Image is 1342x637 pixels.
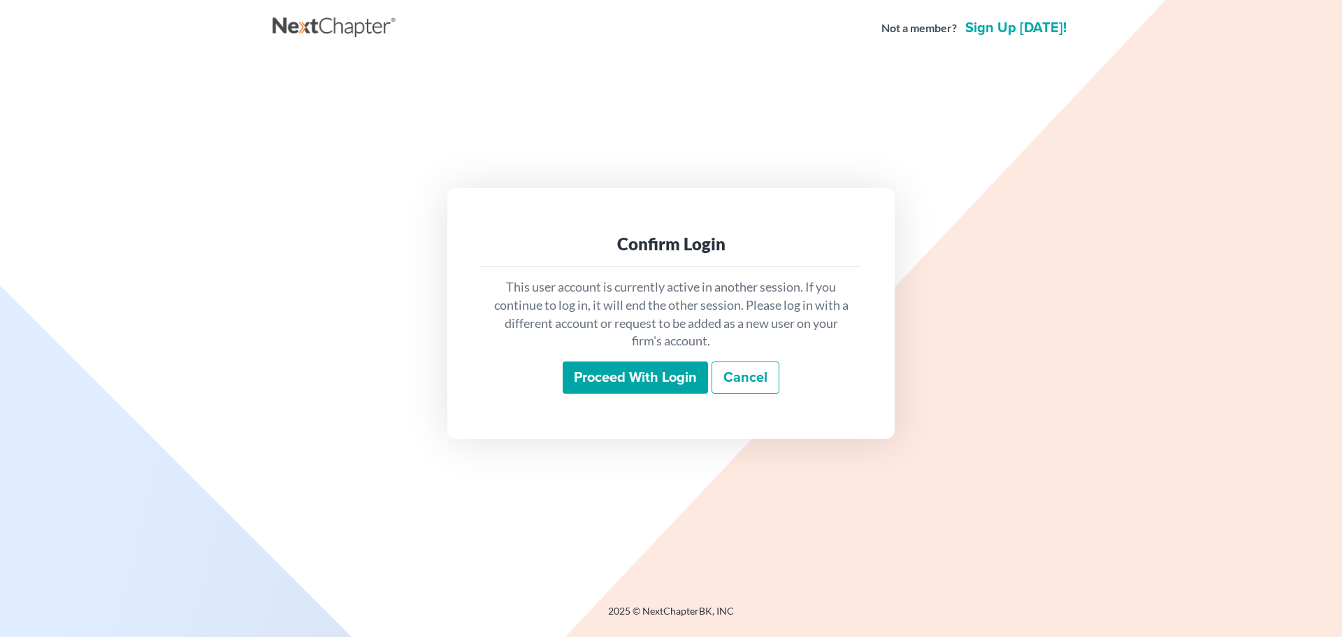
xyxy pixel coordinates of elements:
[273,604,1069,629] div: 2025 © NextChapterBK, INC
[881,20,957,36] strong: Not a member?
[563,362,708,394] input: Proceed with login
[962,21,1069,35] a: Sign up [DATE]!
[492,278,850,350] p: This user account is currently active in another session. If you continue to log in, it will end ...
[712,362,779,394] a: Cancel
[492,233,850,255] div: Confirm Login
